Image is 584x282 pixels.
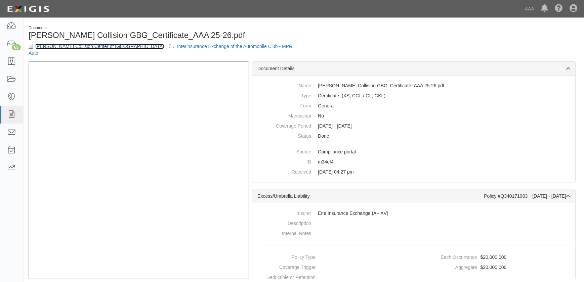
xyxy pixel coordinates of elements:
dd: [DATE] 04:27 pm [257,167,570,177]
dd: $20,000,000 [417,262,573,272]
dd: No [257,111,570,121]
dt: Policy Type [255,252,316,261]
dt: Coverage Trigger [255,262,316,271]
dt: Status [257,131,311,139]
div: 63 [12,44,21,50]
dd: Done [257,131,570,141]
dd: m34ef4 [257,157,570,167]
dt: Description [257,218,311,227]
dt: Coverage Period [257,121,311,129]
h1: [PERSON_NAME] Collision GBG_Certificate_AAA 25-26.pdf [29,31,299,40]
div: Document [29,25,299,31]
dd: Erie Insurance Exchange (A+ XV) [257,208,570,218]
dt: Each Occurrence [417,252,477,261]
dd: [DATE] - [DATE] [257,121,570,131]
dt: Insurer [257,208,311,217]
dt: Source [257,147,311,155]
dd: [PERSON_NAME] Collision GBG_Certificate_AAA 25-26.pdf [257,81,570,91]
dt: Type [257,91,311,99]
div: Excess/Umbrella Liability [257,193,484,199]
dd: General [257,101,570,111]
dt: Aggregate [417,262,477,271]
dt: Name [257,81,311,89]
dd: $20,000,000 [417,252,573,262]
div: Policy #Q340171903 [DATE] - [DATE] [484,193,570,199]
dt: Internal Notes [257,228,311,237]
dt: Manuscript [257,111,311,119]
dt: Received [257,167,311,175]
i: Help Center - Complianz [555,5,563,13]
dd: Excess/Umbrella Liability Commercial General Liability / Garage Liability Garage Keepers Liability [257,91,570,101]
a: [PERSON_NAME] Collision Center of [GEOGRAPHIC_DATA] [35,44,164,49]
div: Document Details [252,62,575,76]
a: AAA [522,2,538,15]
dt: Deductible or Retention [255,272,316,281]
dd: Compliance portal [257,147,570,157]
dt: ID [257,157,311,165]
dt: Form [257,101,311,109]
img: logo-5460c22ac91f19d4615b14bd174203de0afe785f0fc80cf4dbbc73dc1793850b.png [5,3,51,15]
